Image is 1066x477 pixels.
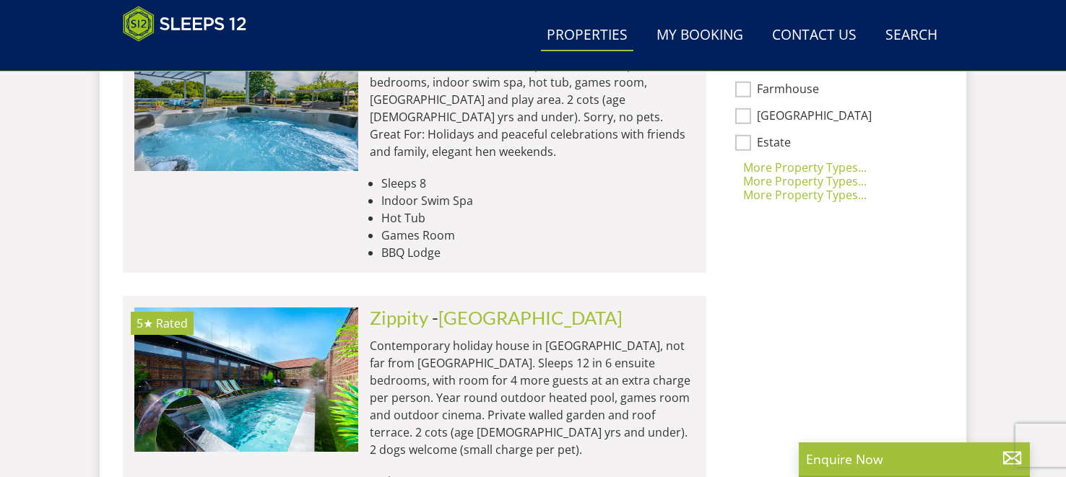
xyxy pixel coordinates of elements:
[724,172,932,190] div: More Property Types...
[432,307,623,328] span: -
[806,450,1023,468] p: Enquire Now
[134,27,358,171] img: frog-street-large-group-accommodation-somerset-sleeps14.original.jpg
[381,244,695,261] li: BBQ Lodge
[123,6,247,42] img: Sleeps 12
[134,307,358,452] img: zippity-holiday-home-wiltshire-sleeps-12-hot-tub.original.jpg
[136,315,153,331] span: Zippity has a 5 star rating under the Quality in Tourism Scheme
[370,56,695,160] p: Somerset farmhouse set on a private lane. Sleeps 8 in 4 bedrooms, indoor swim spa, hot tub, games...
[370,307,428,328] a: Zippity
[370,337,695,458] p: Contemporary holiday house in [GEOGRAPHIC_DATA], not far from [GEOGRAPHIC_DATA]. Sleeps 12 in 6 e...
[381,227,695,244] li: Games Room
[724,159,932,176] div: More Property Types...
[381,192,695,209] li: Indoor Swim Spa
[757,109,932,125] label: [GEOGRAPHIC_DATA]
[438,307,623,328] a: [GEOGRAPHIC_DATA]
[880,19,943,52] a: Search
[116,51,267,63] iframe: Customer reviews powered by Trustpilot
[381,175,695,192] li: Sleeps 8
[724,186,932,204] div: More Property Types...
[541,19,633,52] a: Properties
[381,209,695,227] li: Hot Tub
[757,82,932,98] label: Farmhouse
[766,19,862,52] a: Contact Us
[651,19,749,52] a: My Booking
[156,315,188,331] span: Rated
[134,307,358,452] a: 5★ Rated
[757,136,932,152] label: Estate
